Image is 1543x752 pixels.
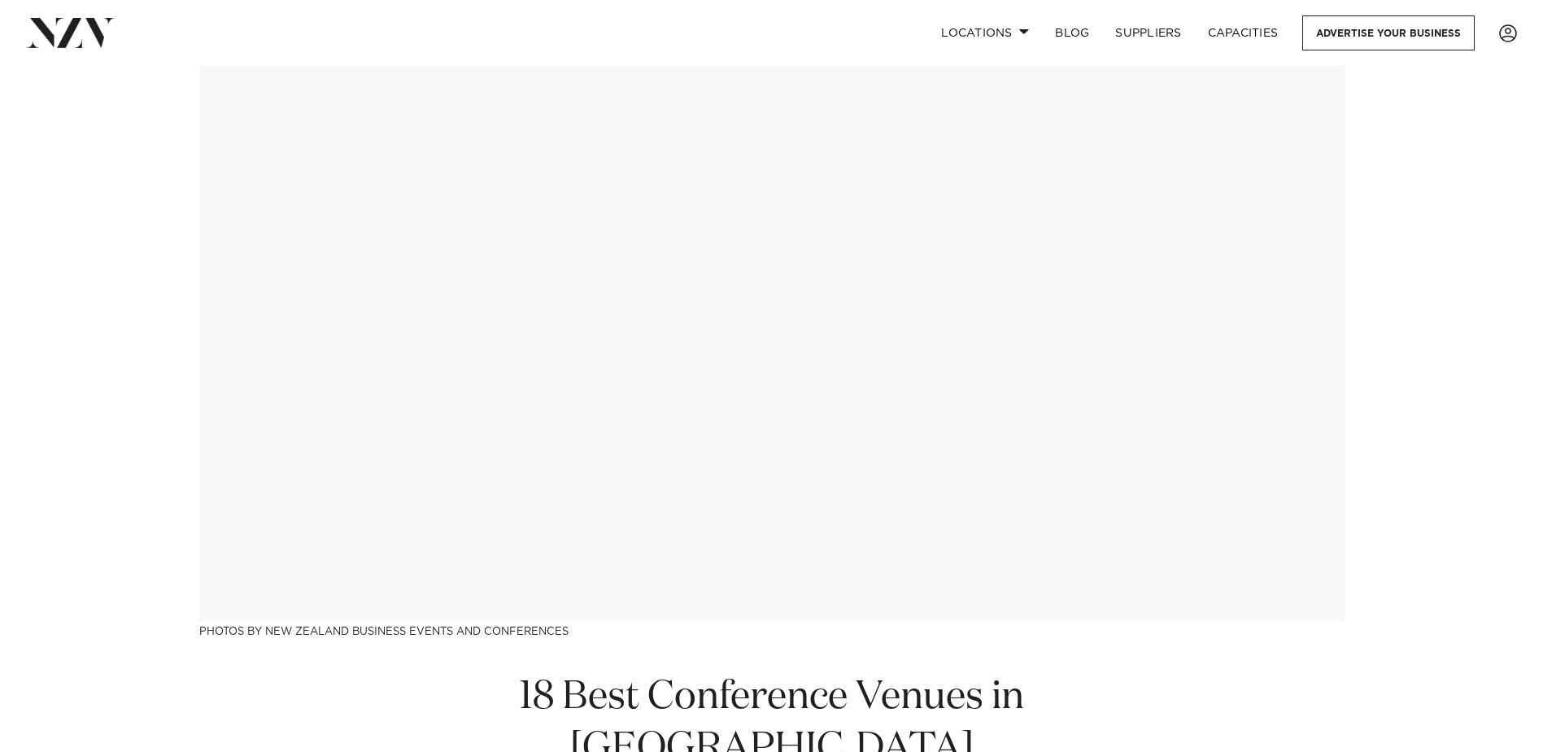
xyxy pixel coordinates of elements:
[1195,15,1292,50] a: Capacities
[26,18,115,47] img: nzv-logo.png
[1042,15,1102,50] a: BLOG
[1102,15,1194,50] a: SUPPLIERS
[199,622,1345,639] h3: Photos by New Zealand Business Events and Conferences
[1302,15,1475,50] a: Advertise your business
[928,15,1042,50] a: Locations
